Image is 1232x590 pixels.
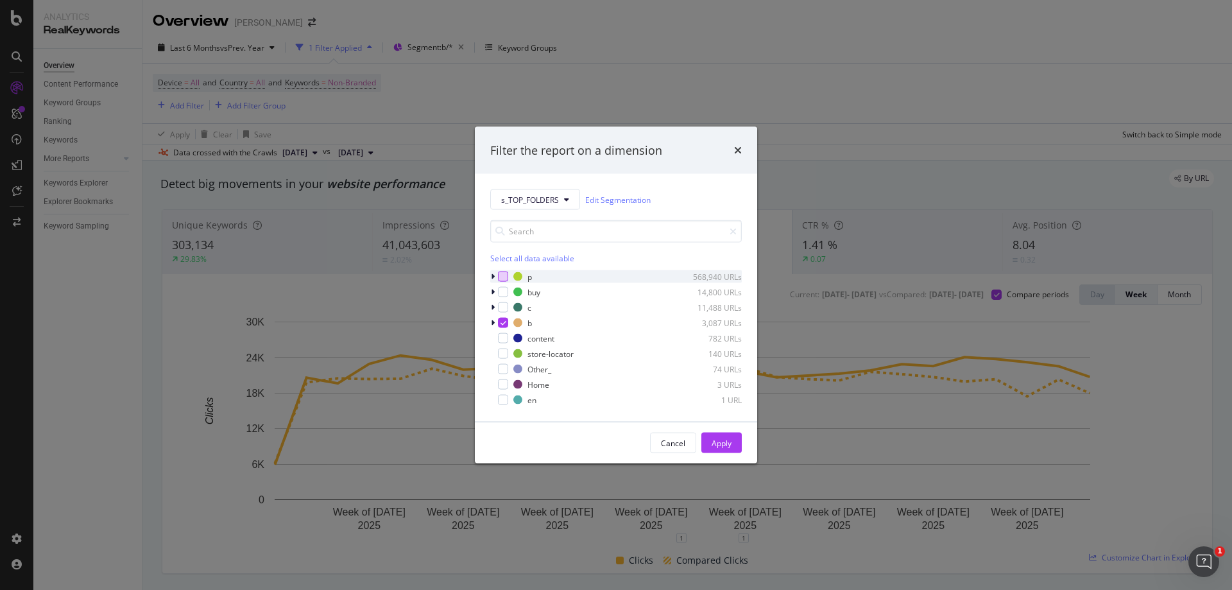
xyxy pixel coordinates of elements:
div: Filter the report on a dimension [490,142,662,159]
div: times [734,142,742,159]
span: s_TOP_FOLDERS [501,194,559,205]
div: 568,940 URLs [679,271,742,282]
div: 782 URLs [679,333,742,343]
div: Cancel [661,437,685,448]
div: store-locator [527,348,574,359]
button: Apply [701,433,742,453]
a: Edit Segmentation [585,193,651,206]
div: 140 URLs [679,348,742,359]
div: buy [527,286,540,297]
div: modal [475,126,757,464]
div: 14,800 URLs [679,286,742,297]
div: Home [527,379,549,390]
button: Cancel [650,433,696,453]
div: Select all data available [490,253,742,264]
div: 3,087 URLs [679,317,742,328]
div: p [527,271,532,282]
div: content [527,333,554,343]
button: s_TOP_FOLDERS [490,189,580,210]
div: 3 URLs [679,379,742,390]
div: 1 URL [679,394,742,405]
div: b [527,317,532,328]
div: 11,488 URLs [679,302,742,313]
input: Search [490,220,742,243]
div: Apply [712,437,732,448]
div: 74 URLs [679,363,742,374]
div: en [527,394,536,405]
div: Other_ [527,363,551,374]
iframe: Intercom live chat [1188,546,1219,577]
span: 1 [1215,546,1225,557]
div: c [527,302,531,313]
